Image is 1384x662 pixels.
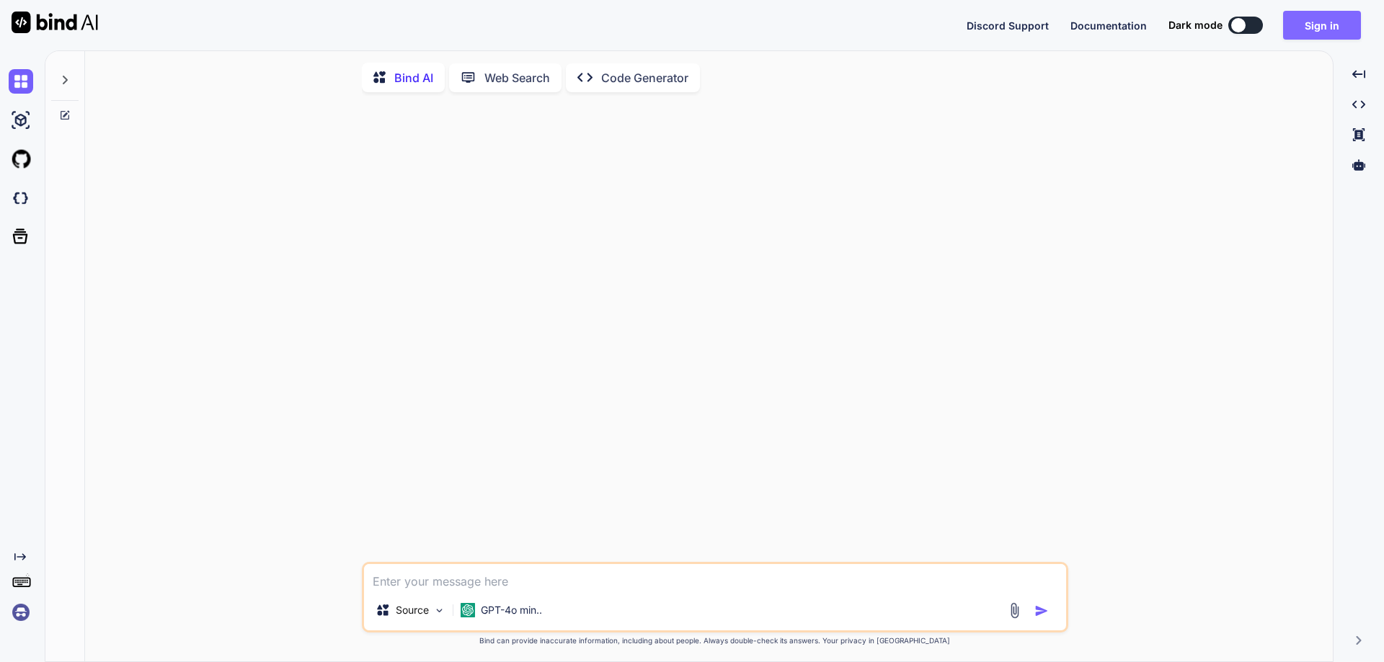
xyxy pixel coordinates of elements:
[967,19,1049,32] span: Discord Support
[394,69,433,86] p: Bind AI
[601,69,688,86] p: Code Generator
[12,12,98,33] img: Bind AI
[1070,19,1147,32] span: Documentation
[9,147,33,171] img: githubLight
[461,603,475,617] img: GPT-4o mini
[9,108,33,133] img: ai-studio
[396,603,429,617] p: Source
[362,635,1068,646] p: Bind can provide inaccurate information, including about people. Always double-check its answers....
[1006,602,1023,619] img: attachment
[9,186,33,210] img: darkCloudIdeIcon
[1168,18,1223,32] span: Dark mode
[481,603,542,617] p: GPT-4o min..
[1034,604,1049,618] img: icon
[9,69,33,94] img: chat
[9,600,33,625] img: signin
[1070,18,1147,33] button: Documentation
[484,69,550,86] p: Web Search
[433,604,445,617] img: Pick Models
[1283,11,1361,40] button: Sign in
[967,18,1049,33] button: Discord Support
